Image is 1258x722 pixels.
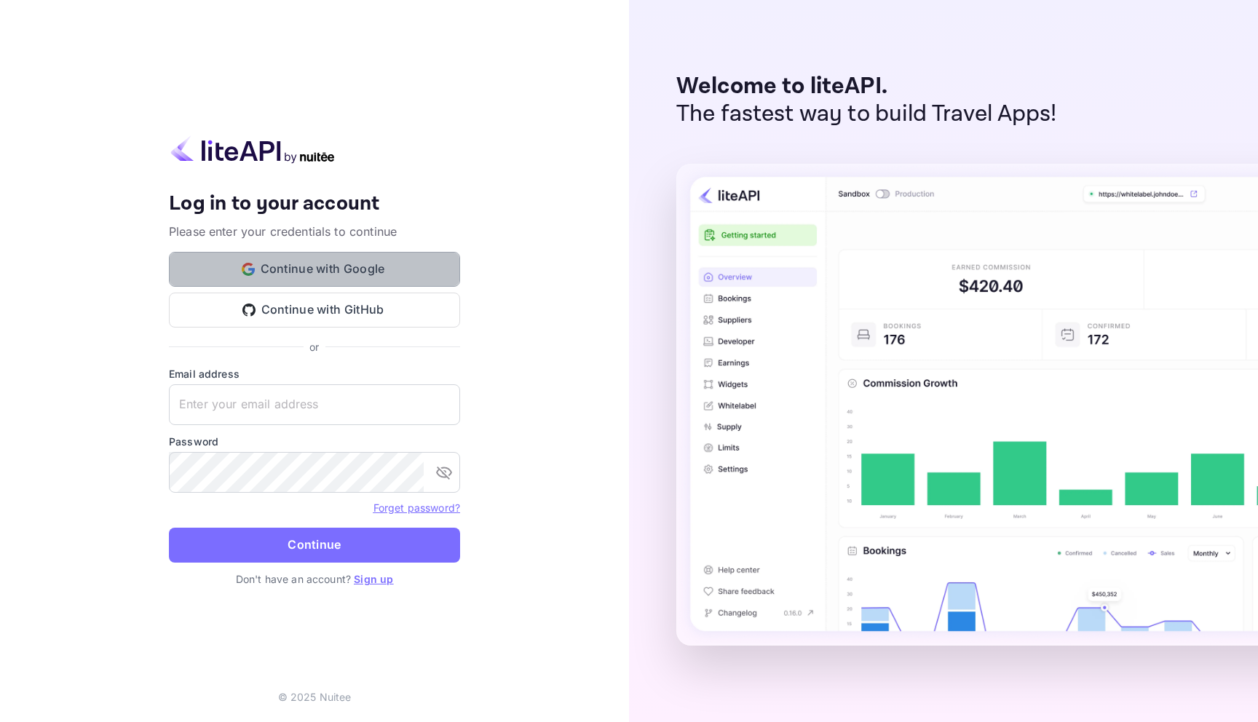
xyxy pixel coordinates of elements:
[373,501,460,514] a: Forget password?
[354,573,393,585] a: Sign up
[169,366,460,381] label: Email address
[676,100,1057,128] p: The fastest way to build Travel Apps!
[169,191,460,217] h4: Log in to your account
[169,384,460,425] input: Enter your email address
[676,73,1057,100] p: Welcome to liteAPI.
[169,571,460,587] p: Don't have an account?
[309,339,319,354] p: or
[169,223,460,240] p: Please enter your credentials to continue
[169,252,460,287] button: Continue with Google
[169,434,460,449] label: Password
[373,500,460,515] a: Forget password?
[169,135,336,164] img: liteapi
[169,528,460,563] button: Continue
[430,458,459,487] button: toggle password visibility
[278,689,352,705] p: © 2025 Nuitee
[169,293,460,328] button: Continue with GitHub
